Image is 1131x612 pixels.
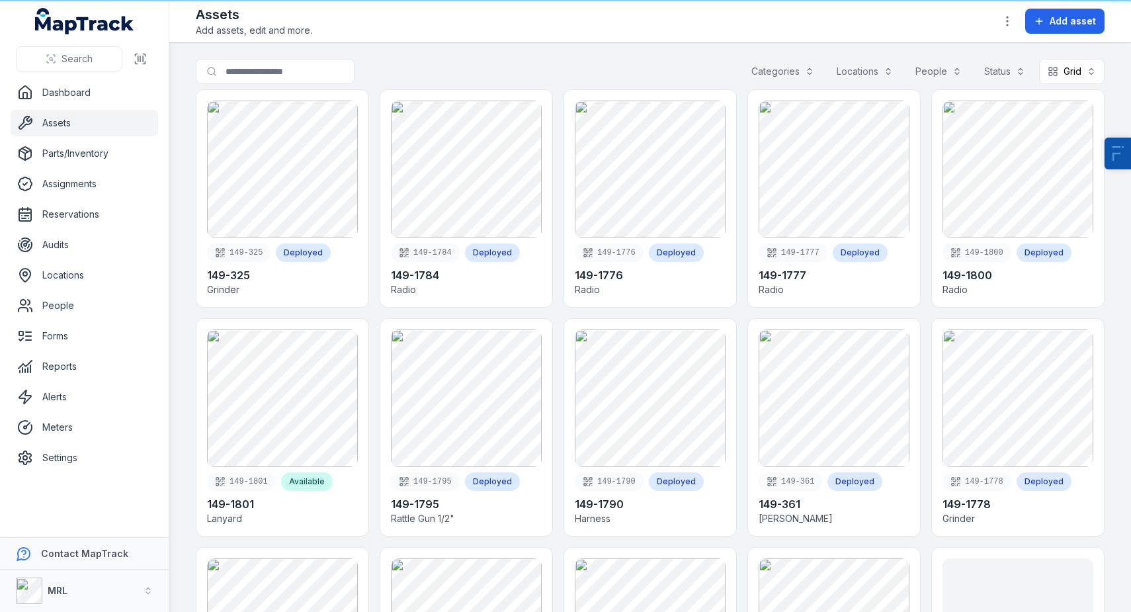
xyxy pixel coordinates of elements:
a: Assignments [11,171,158,197]
a: Audits [11,232,158,258]
span: Search [62,52,93,66]
a: MapTrack [35,8,134,34]
button: Grid [1039,59,1105,84]
button: Search [16,46,122,71]
a: Alerts [11,384,158,410]
h2: Assets [196,5,312,24]
button: People [907,59,970,84]
a: Reservations [11,201,158,228]
span: Add assets, edit and more. [196,24,312,37]
a: Parts/Inventory [11,140,158,167]
a: People [11,292,158,319]
a: Settings [11,445,158,471]
a: Meters [11,414,158,441]
a: Reports [11,353,158,380]
strong: Contact MapTrack [41,548,128,559]
a: Forms [11,323,158,349]
button: Add asset [1025,9,1105,34]
span: Add asset [1050,15,1096,28]
strong: MRL [48,585,67,596]
button: Status [976,59,1034,84]
a: Dashboard [11,79,158,106]
a: Assets [11,110,158,136]
a: Locations [11,262,158,288]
